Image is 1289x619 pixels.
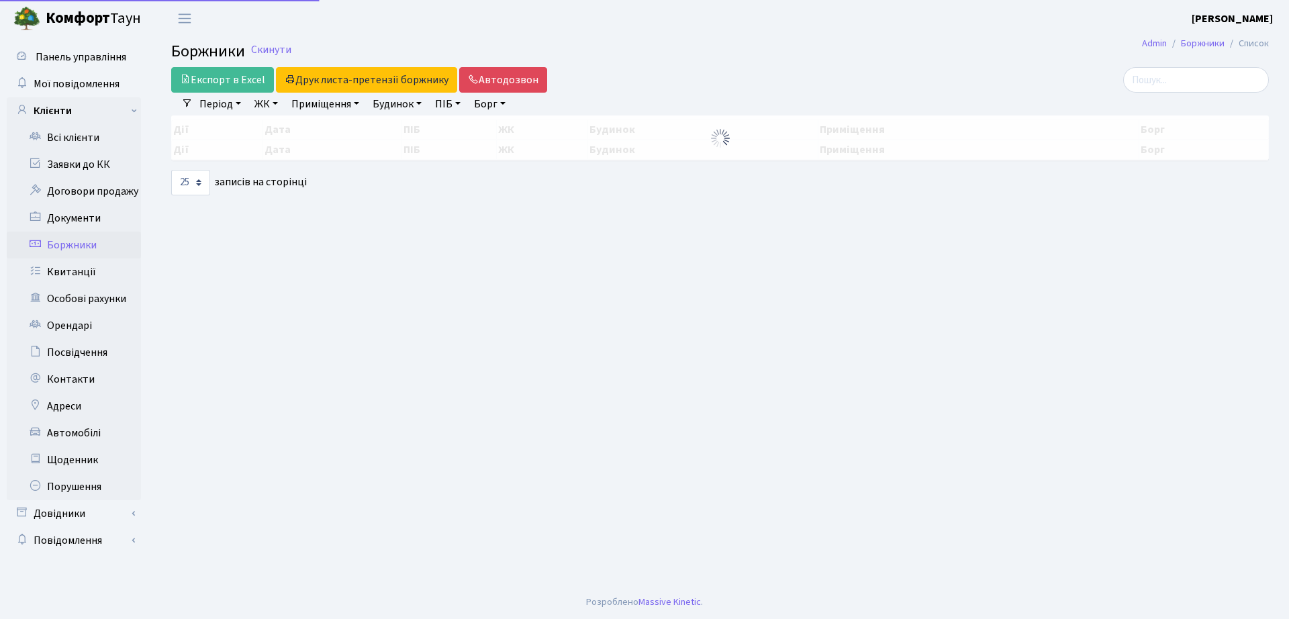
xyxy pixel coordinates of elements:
button: Переключити навігацію [168,7,201,30]
a: Всі клієнти [7,124,141,151]
a: Клієнти [7,97,141,124]
a: Приміщення [286,93,365,115]
a: [PERSON_NAME] [1192,11,1273,27]
li: Список [1225,36,1269,51]
a: Заявки до КК [7,151,141,178]
a: Мої повідомлення [7,70,141,97]
nav: breadcrumb [1122,30,1289,58]
a: Боржники [7,232,141,258]
a: Будинок [367,93,427,115]
a: ПІБ [430,93,466,115]
a: ЖК [249,93,283,115]
button: Друк листа-претензії боржнику [276,67,457,93]
img: logo.png [13,5,40,32]
a: Повідомлення [7,527,141,554]
span: Таун [46,7,141,30]
span: Боржники [171,40,245,63]
a: Автодозвон [459,67,547,93]
a: Період [194,93,246,115]
span: Мої повідомлення [34,77,120,91]
b: [PERSON_NAME] [1192,11,1273,26]
a: Щоденник [7,446,141,473]
a: Скинути [251,44,291,56]
label: записів на сторінці [171,170,307,195]
a: Орендарі [7,312,141,339]
a: Довідники [7,500,141,527]
a: Автомобілі [7,420,141,446]
a: Борг [469,93,511,115]
a: Admin [1142,36,1167,50]
span: Панель управління [36,50,126,64]
a: Massive Kinetic [638,595,701,609]
a: Договори продажу [7,178,141,205]
a: Експорт в Excel [171,67,274,93]
a: Документи [7,205,141,232]
a: Квитанції [7,258,141,285]
img: Обробка... [710,128,731,149]
div: Розроблено . [586,595,703,610]
a: Посвідчення [7,339,141,366]
a: Контакти [7,366,141,393]
a: Особові рахунки [7,285,141,312]
input: Пошук... [1123,67,1269,93]
select: записів на сторінці [171,170,210,195]
a: Панель управління [7,44,141,70]
b: Комфорт [46,7,110,29]
a: Порушення [7,473,141,500]
a: Боржники [1181,36,1225,50]
a: Адреси [7,393,141,420]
